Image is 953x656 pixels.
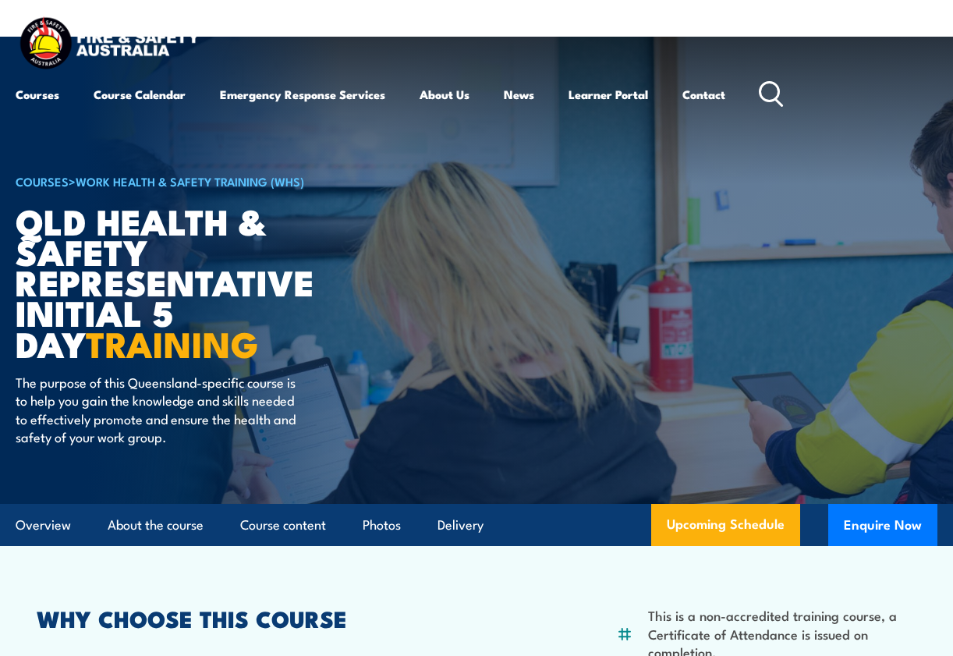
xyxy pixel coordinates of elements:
a: Learner Portal [569,76,648,113]
a: Upcoming Schedule [651,504,800,546]
a: Contact [682,76,725,113]
a: Delivery [438,505,484,546]
a: Course content [240,505,326,546]
a: Emergency Response Services [220,76,385,113]
strong: TRAINING [86,316,259,370]
a: Course Calendar [94,76,186,113]
h2: WHY CHOOSE THIS COURSE [37,608,418,628]
h6: > [16,172,401,190]
a: About Us [420,76,469,113]
h1: QLD Health & Safety Representative Initial 5 Day [16,205,401,358]
p: The purpose of this Queensland-specific course is to help you gain the knowledge and skills neede... [16,373,300,446]
a: News [504,76,534,113]
a: Work Health & Safety Training (WHS) [76,172,304,190]
a: Photos [363,505,401,546]
a: COURSES [16,172,69,190]
a: About the course [108,505,204,546]
a: Overview [16,505,71,546]
button: Enquire Now [828,504,937,546]
a: Courses [16,76,59,113]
